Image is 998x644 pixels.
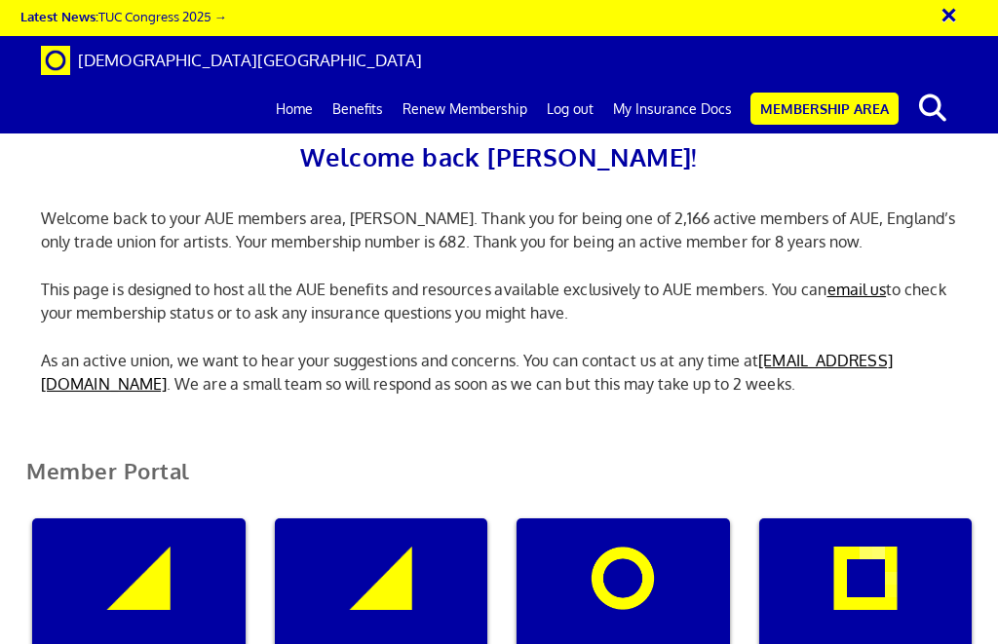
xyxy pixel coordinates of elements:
h2: Welcome back [PERSON_NAME]! [26,136,972,177]
span: [DEMOGRAPHIC_DATA][GEOGRAPHIC_DATA] [78,50,422,70]
a: [EMAIL_ADDRESS][DOMAIN_NAME] [41,351,893,394]
strong: Latest News: [20,8,98,24]
a: Brand [DEMOGRAPHIC_DATA][GEOGRAPHIC_DATA] [26,36,437,85]
a: My Insurance Docs [603,85,742,133]
a: Membership Area [750,93,899,125]
a: Renew Membership [393,85,537,133]
h2: Member Portal [12,459,986,507]
a: Log out [537,85,603,133]
a: Home [266,85,323,133]
p: This page is designed to host all the AUE benefits and resources available exclusively to AUE mem... [26,278,972,324]
a: Latest News:TUC Congress 2025 → [20,8,227,24]
p: Welcome back to your AUE members area, [PERSON_NAME]. Thank you for being one of 2,166 active mem... [26,207,972,253]
button: search [902,88,962,129]
p: As an active union, we want to hear your suggestions and concerns. You can contact us at any time... [26,349,972,396]
a: email us [827,280,887,299]
a: Benefits [323,85,393,133]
